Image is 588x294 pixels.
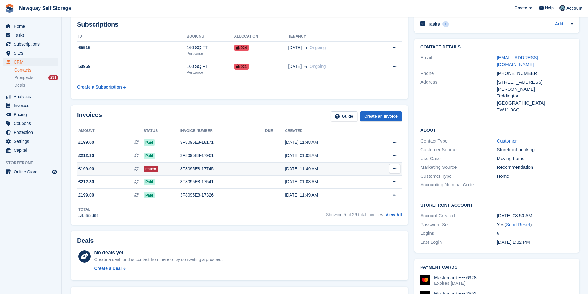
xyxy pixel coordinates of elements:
span: [DATE] [288,63,302,70]
div: Mastercard •••• 6928 [434,275,477,280]
a: menu [3,49,58,57]
div: Logins [420,230,497,237]
th: Allocation [234,32,288,42]
a: Customer [497,138,517,143]
th: Booking [187,32,234,42]
div: 160 SQ FT [187,44,234,51]
span: Settings [14,137,51,146]
a: Preview store [51,168,58,176]
h2: Contact Details [420,45,573,50]
div: 3F8095E8-17961 [180,152,265,159]
img: Mastercard Logo [420,275,430,285]
th: Status [144,126,180,136]
h2: Payment cards [420,265,573,270]
span: Invoices [14,101,51,110]
a: menu [3,168,58,176]
time: 2024-10-07 13:32:05 UTC [497,239,530,245]
div: Contact Type [420,138,497,145]
div: Account Created [420,212,497,219]
div: Penzance [187,70,234,75]
div: Total [78,207,98,212]
h2: Subscriptions [77,21,402,28]
th: ID [77,32,187,42]
a: menu [3,119,58,128]
div: - [497,181,573,188]
div: [DATE] 08:50 AM [497,212,573,219]
span: CRM [14,58,51,66]
div: Last Login [420,239,497,246]
div: Teddington [497,93,573,100]
span: Paid [144,179,155,185]
div: 53959 [77,63,187,70]
a: menu [3,146,58,155]
span: £212.30 [78,179,94,185]
a: menu [3,92,58,101]
div: 3F8095E8-17326 [180,192,265,198]
a: menu [3,137,58,146]
span: Failed [144,166,158,172]
th: Due [265,126,285,136]
div: Create a deal for this contact from here or by converting a prospect. [94,256,223,263]
th: Created [285,126,369,136]
div: Recommendation [497,164,573,171]
span: Subscriptions [14,40,51,48]
a: menu [3,101,58,110]
div: [STREET_ADDRESS][PERSON_NAME] [497,79,573,93]
span: 021 [234,64,249,70]
span: Paid [144,139,155,146]
div: Email [420,54,497,68]
div: 65515 [77,44,187,51]
span: Ongoing [310,45,326,50]
a: menu [3,22,58,31]
span: £199.00 [78,139,94,146]
h2: Tasks [428,21,440,27]
div: TW11 0SQ [497,106,573,114]
div: Customer Type [420,173,497,180]
div: [PHONE_NUMBER] [497,70,573,77]
div: Marketing Source [420,164,497,171]
span: Paid [144,192,155,198]
div: 160 SQ FT [187,63,234,70]
div: No deals yet [94,249,223,256]
div: Use Case [420,155,497,162]
span: Online Store [14,168,51,176]
div: Expires [DATE] [434,280,477,286]
div: Yes [497,221,573,228]
div: Home [497,173,573,180]
span: Home [14,22,51,31]
div: [DATE] 01:03 AM [285,152,369,159]
th: Invoice number [180,126,265,136]
span: Analytics [14,92,51,101]
a: menu [3,110,58,119]
a: menu [3,58,58,66]
span: £199.00 [78,166,94,172]
span: Prospects [14,75,33,81]
span: Account [566,5,582,11]
span: Protection [14,128,51,137]
div: Create a Deal [94,265,122,272]
h2: Deals [77,237,94,244]
span: Showing 5 of 26 total invoices [326,212,383,217]
span: Help [545,5,554,11]
th: Tenancy [288,32,373,42]
div: 3F8095E8-17541 [180,179,265,185]
div: Create a Subscription [77,84,122,90]
div: Accounting Nominal Code [420,181,497,188]
span: £199.00 [78,192,94,198]
img: stora-icon-8386f47178a22dfd0bd8f6a31ec36ba5ce8667c1dd55bd0f319d3a0aa187defe.svg [5,4,14,13]
h2: Invoices [77,111,102,122]
span: Ongoing [310,64,326,69]
span: Deals [14,82,25,88]
div: Address [420,79,497,114]
a: Prospects 231 [14,74,58,81]
div: 3F8095E8-17745 [180,166,265,172]
div: Phone [420,70,497,77]
div: [DATE] 11:48 AM [285,139,369,146]
span: [DATE] [288,44,302,51]
a: menu [3,40,58,48]
a: Add [555,21,563,28]
span: £212.30 [78,152,94,159]
a: Create a Deal [94,265,223,272]
a: menu [3,31,58,39]
span: ( ) [504,222,532,227]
